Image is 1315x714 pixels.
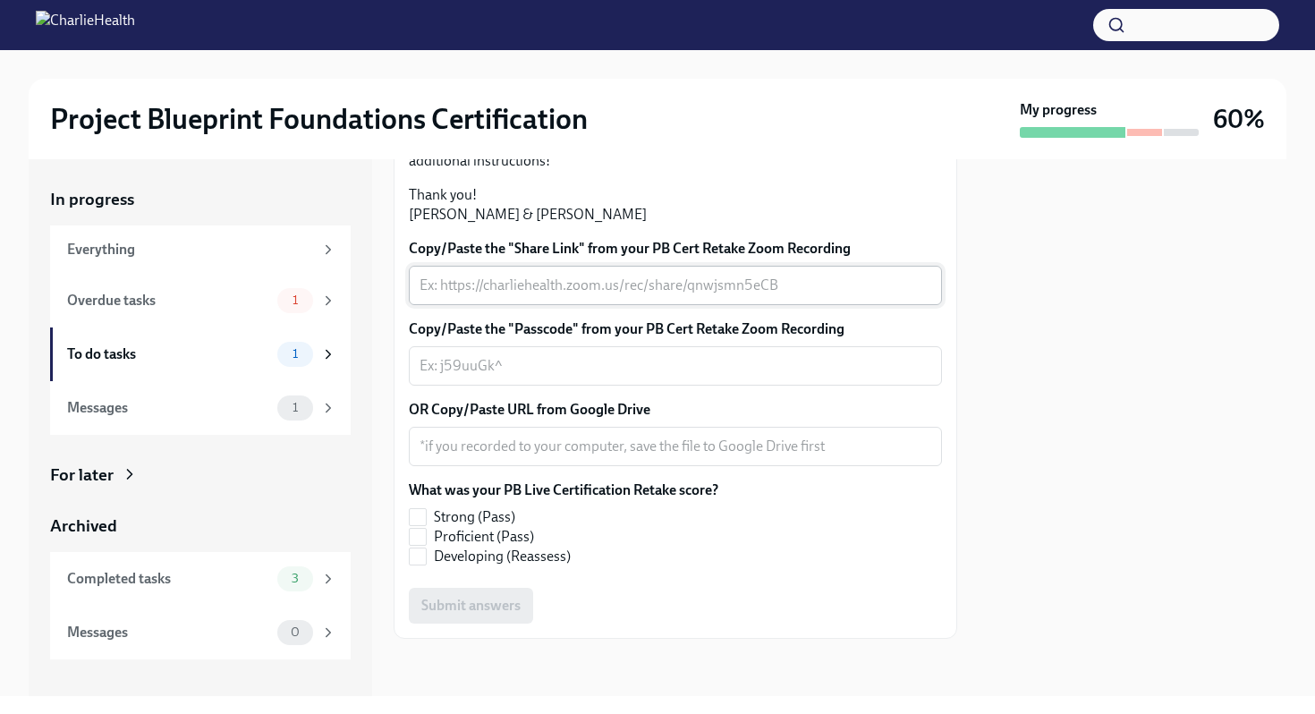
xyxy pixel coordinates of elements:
div: Messages [67,398,270,418]
div: Messages [67,623,270,642]
a: In progress [50,188,351,211]
a: Completed tasks3 [50,552,351,606]
span: Strong (Pass) [434,507,515,527]
label: What was your PB Live Certification Retake score? [409,480,718,500]
span: 1 [282,401,309,414]
h3: 60% [1213,103,1265,135]
span: 3 [281,572,310,585]
img: CharlieHealth [36,11,135,39]
div: Overdue tasks [67,291,270,310]
a: Overdue tasks1 [50,274,351,327]
div: To do tasks [67,344,270,364]
a: Everything [50,225,351,274]
p: Thank you! [PERSON_NAME] & [PERSON_NAME] [409,185,942,225]
span: 1 [282,347,309,361]
a: Archived [50,514,351,538]
h2: Project Blueprint Foundations Certification [50,101,588,137]
div: For later [50,463,114,487]
span: Proficient (Pass) [434,527,534,547]
a: Messages1 [50,381,351,435]
strong: My progress [1020,100,1097,120]
div: Everything [67,240,313,259]
label: OR Copy/Paste URL from Google Drive [409,400,942,420]
a: For later [50,463,351,487]
span: 1 [282,293,309,307]
a: To do tasks1 [50,327,351,381]
span: 0 [280,625,310,639]
label: Copy/Paste the "Passcode" from your PB Cert Retake Zoom Recording [409,319,942,339]
div: Completed tasks [67,569,270,589]
span: Developing (Reassess) [434,547,571,566]
label: Copy/Paste the "Share Link" from your PB Cert Retake Zoom Recording [409,239,942,259]
a: Messages0 [50,606,351,659]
